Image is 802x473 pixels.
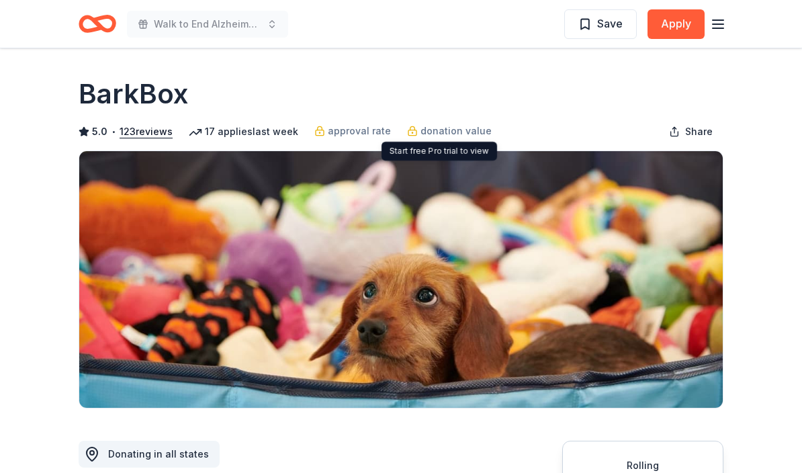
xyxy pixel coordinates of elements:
a: Home [79,8,116,40]
button: Apply [648,9,705,39]
span: Share [685,124,713,140]
a: approval rate [314,123,391,139]
span: • [112,126,116,137]
button: Walk to End Alzheimer's Bingo Event [127,11,288,38]
span: Save [597,15,623,32]
div: Start free Pro trial to view [382,142,497,161]
span: donation value [420,123,492,139]
span: Walk to End Alzheimer's Bingo Event [154,16,261,32]
img: Image for BarkBox [79,151,723,408]
div: 17 applies last week [189,124,298,140]
span: approval rate [328,123,391,139]
span: 5.0 [92,124,107,140]
button: Save [564,9,637,39]
button: Share [658,118,723,145]
h1: BarkBox [79,75,188,113]
span: Donating in all states [108,448,209,460]
a: donation value [407,123,492,139]
button: 123reviews [120,124,173,140]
